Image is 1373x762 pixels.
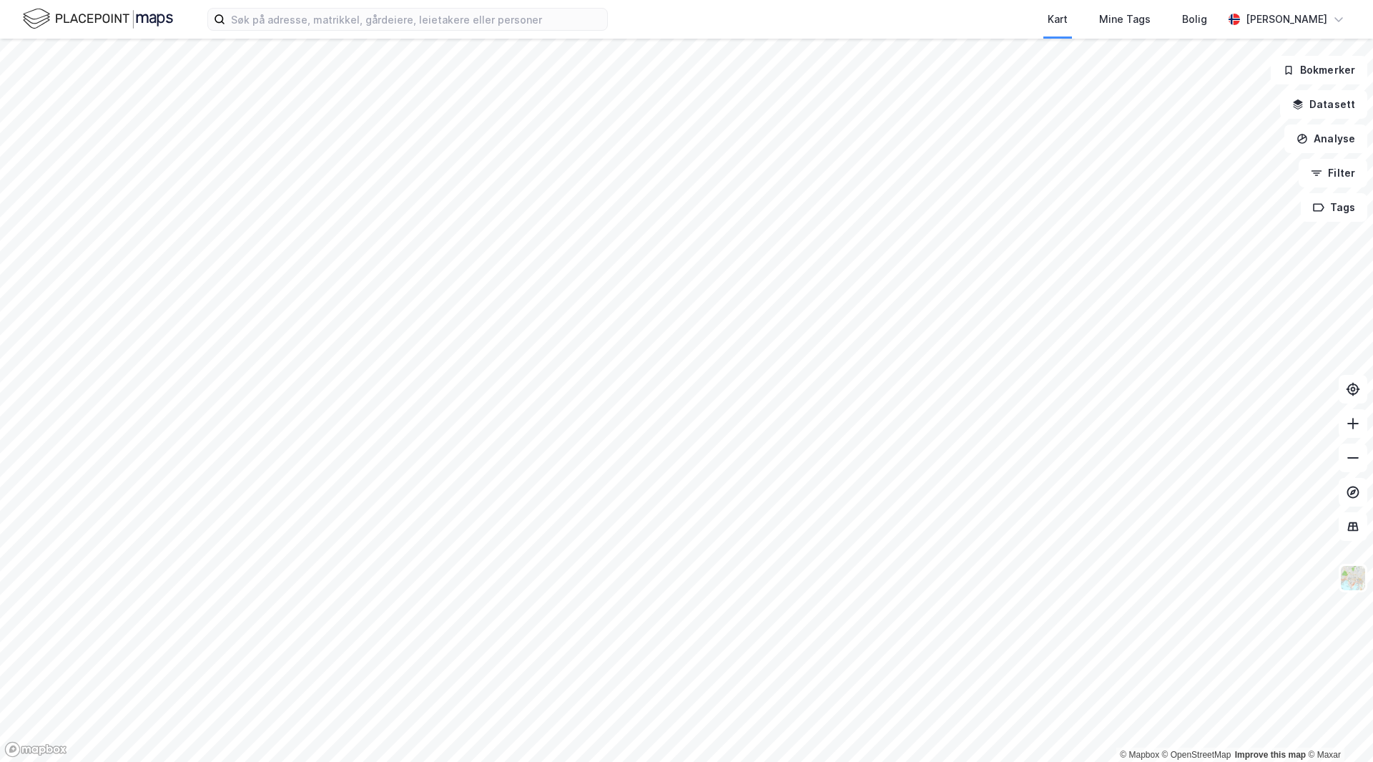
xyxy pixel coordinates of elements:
[1284,124,1367,153] button: Analyse
[23,6,173,31] img: logo.f888ab2527a4732fd821a326f86c7f29.svg
[1301,193,1367,222] button: Tags
[1280,90,1367,119] button: Datasett
[1099,11,1151,28] div: Mine Tags
[1182,11,1207,28] div: Bolig
[1120,750,1159,760] a: Mapbox
[1235,750,1306,760] a: Improve this map
[1271,56,1367,84] button: Bokmerker
[1162,750,1231,760] a: OpenStreetMap
[1299,159,1367,187] button: Filter
[1048,11,1068,28] div: Kart
[225,9,607,30] input: Søk på adresse, matrikkel, gårdeiere, leietakere eller personer
[4,741,67,758] a: Mapbox homepage
[1301,693,1373,762] iframe: Chat Widget
[1339,565,1367,592] img: Z
[1246,11,1327,28] div: [PERSON_NAME]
